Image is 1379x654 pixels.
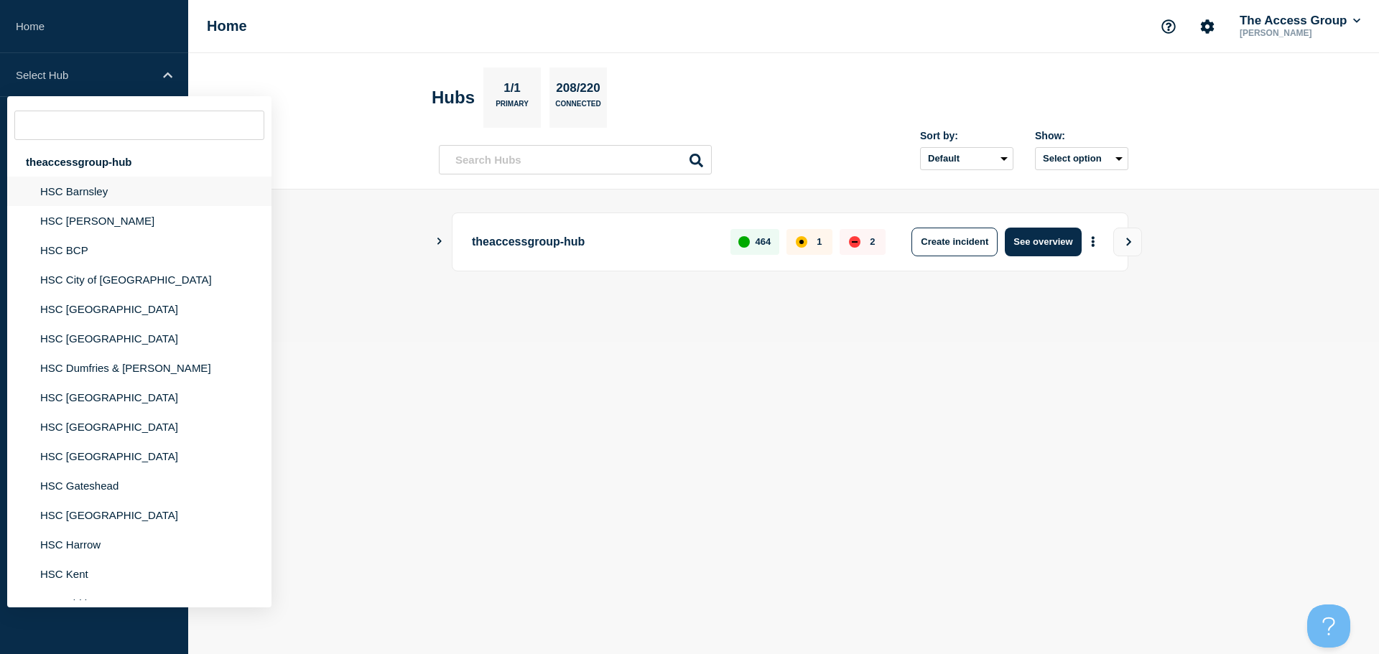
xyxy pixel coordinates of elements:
li: HSC [GEOGRAPHIC_DATA] [7,442,271,471]
p: 464 [756,236,771,247]
select: Sort by [920,147,1013,170]
p: Primary [496,100,529,115]
p: Connected [555,100,600,115]
li: HSC [GEOGRAPHIC_DATA] [7,500,271,530]
h1: Home [207,18,247,34]
iframe: Help Scout Beacon - Open [1307,604,1350,648]
div: theaccessgroup-hub [7,147,271,177]
p: theaccessgroup-hub [472,228,714,256]
li: HSC Gateshead [7,471,271,500]
button: Account settings [1192,11,1222,42]
p: Select Hub [16,69,154,81]
div: Show: [1035,130,1128,141]
li: HSC Dumfries & [PERSON_NAME] [7,353,271,383]
p: [PERSON_NAME] [1237,28,1363,38]
h2: Hubs [432,88,475,108]
button: Show Connected Hubs [436,236,443,247]
button: More actions [1084,228,1102,255]
li: HSC Barnsley [7,177,271,206]
div: affected [796,236,807,248]
p: 2 [870,236,875,247]
button: The Access Group [1237,14,1363,28]
li: HSC [PERSON_NAME] [7,206,271,235]
li: HSC City of [GEOGRAPHIC_DATA] [7,265,271,294]
button: Select option [1035,147,1128,170]
button: View [1113,228,1142,256]
li: HSC BCP [7,235,271,265]
li: HSC Kirklees [7,589,271,618]
input: Search Hubs [439,145,712,174]
div: down [849,236,860,248]
li: HSC Kent [7,559,271,589]
li: HSC Harrow [7,530,271,559]
button: See overview [1005,228,1081,256]
li: HSC [GEOGRAPHIC_DATA] [7,412,271,442]
button: Create incident [911,228,998,256]
div: Sort by: [920,130,1013,141]
p: 1/1 [498,81,526,100]
li: HSC [GEOGRAPHIC_DATA] [7,294,271,324]
button: Support [1153,11,1184,42]
p: 1 [817,236,822,247]
li: HSC [GEOGRAPHIC_DATA] [7,383,271,412]
li: HSC [GEOGRAPHIC_DATA] [7,324,271,353]
div: up [738,236,750,248]
p: 208/220 [551,81,605,100]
